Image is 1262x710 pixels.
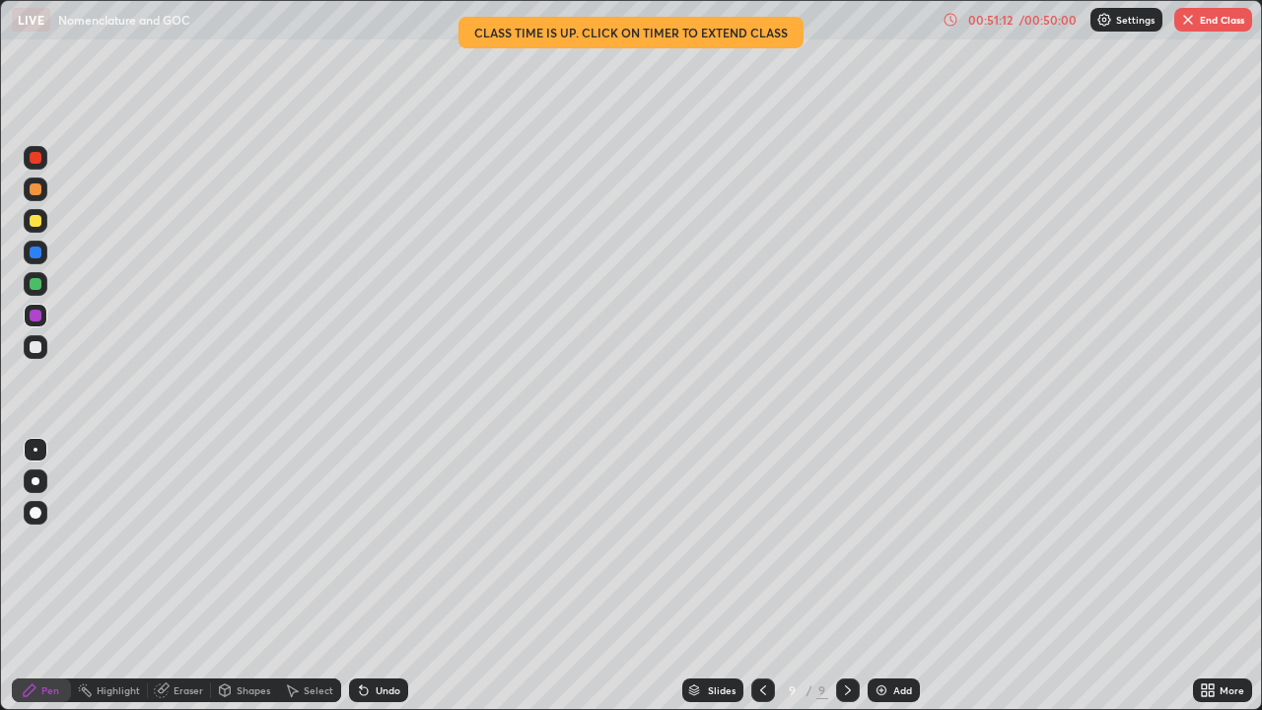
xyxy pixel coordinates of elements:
[1174,8,1252,32] button: End Class
[376,685,400,695] div: Undo
[174,685,203,695] div: Eraser
[816,681,828,699] div: 9
[708,685,736,695] div: Slides
[874,682,889,698] img: add-slide-button
[237,685,270,695] div: Shapes
[1220,685,1244,695] div: More
[893,685,912,695] div: Add
[97,685,140,695] div: Highlight
[58,12,190,28] p: Nomenclature and GOC
[1096,12,1112,28] img: class-settings-icons
[962,14,1017,26] div: 00:51:12
[1116,15,1155,25] p: Settings
[783,684,803,696] div: 9
[1180,12,1196,28] img: end-class-cross
[304,685,333,695] div: Select
[18,12,44,28] p: LIVE
[41,685,59,695] div: Pen
[1017,14,1079,26] div: / 00:50:00
[806,684,812,696] div: /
